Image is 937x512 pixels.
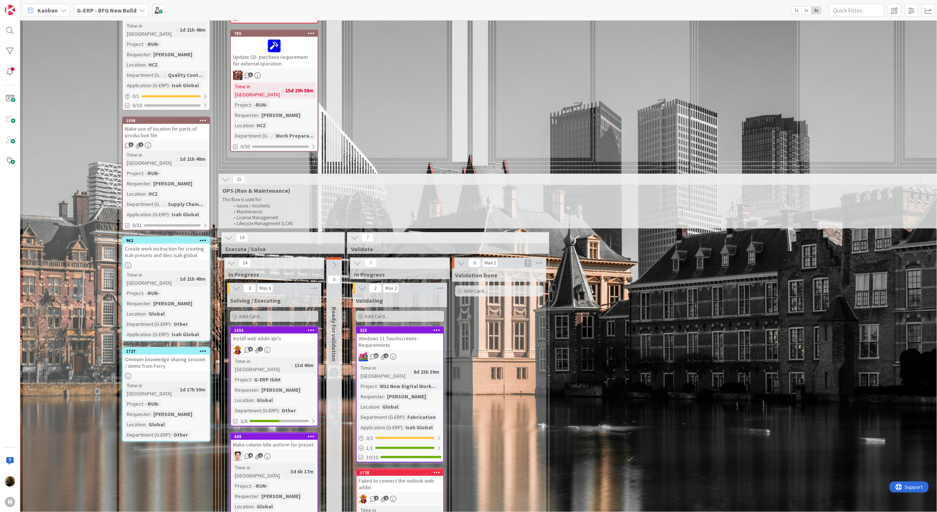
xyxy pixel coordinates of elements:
[123,92,210,101] div: 0/1
[171,431,172,439] span: :
[251,101,252,109] span: :
[351,245,540,253] span: Validate
[233,132,273,140] div: Department (G-ERP)
[328,275,340,284] span: 0
[468,259,481,267] span: 0
[231,433,318,449] div: 648Make column title uniform for preset
[357,434,443,443] div: 0/2
[279,406,280,415] span: :
[143,169,144,177] span: :
[125,81,169,89] div: Application (G-ERP)
[177,26,178,34] span: :
[125,330,169,338] div: Application (G-ERP)
[233,101,251,109] div: Project
[125,410,150,418] div: Requester
[251,482,252,490] span: :
[357,352,443,362] div: JK
[255,121,268,129] div: HCZ
[171,320,172,328] span: :
[231,37,318,68] div: Update CD- purchase requirement for external operation
[5,497,15,507] div: H
[464,288,487,294] span: Add Card...
[233,111,258,119] div: Requester
[233,386,258,394] div: Requester
[287,467,289,476] span: :
[260,287,271,290] div: Max 6
[360,328,443,333] div: 325
[366,444,373,452] span: 1 / 1
[258,492,260,500] span: :
[359,392,384,401] div: Requester
[357,494,443,504] div: LC
[791,7,801,14] span: 1x
[146,310,147,318] span: :
[385,392,428,401] div: [PERSON_NAME]
[258,453,263,458] span: 1
[258,386,260,394] span: :
[125,179,150,188] div: Requester
[132,102,142,109] span: 0/10
[151,50,194,58] div: [PERSON_NAME]
[125,50,150,58] div: Requester
[233,376,251,384] div: Project
[273,132,274,140] span: :
[289,467,315,476] div: 3d 6h 17m
[255,396,275,404] div: Global
[359,352,368,362] img: JK
[240,143,250,150] span: 0/30
[254,502,255,511] span: :
[178,275,207,283] div: 1d 21h 48m
[384,353,389,358] span: 4
[385,287,397,290] div: Max 2
[233,357,292,373] div: Time in [GEOGRAPHIC_DATA]
[233,121,254,129] div: Location
[230,29,318,152] a: 785Update CD- purchase requirement for external operationJKTime in [GEOGRAPHIC_DATA]:15d 20h 58mP...
[37,6,58,15] span: Kanban
[228,271,315,278] span: In Progress
[239,313,262,320] span: Add Card...
[147,420,167,429] div: Global
[125,431,171,439] div: Department (G-ERP)
[379,403,380,411] span: :
[143,289,144,297] span: :
[378,382,438,390] div: W11 New Digital Work...
[254,396,255,404] span: :
[359,403,379,411] div: Location
[233,345,243,355] img: LC
[404,413,405,421] span: :
[283,86,315,95] div: 15d 20h 58m
[234,434,318,439] div: 648
[251,376,252,384] span: :
[280,406,298,415] div: Other
[258,347,263,352] span: 1
[123,117,210,140] div: 1098Make use of location for parts of production file
[169,330,170,338] span: :
[125,271,177,287] div: Time in [GEOGRAPHIC_DATA]
[146,61,147,69] span: :
[125,71,165,79] div: Department (G-ERP)
[801,7,811,14] span: 2x
[377,382,378,390] span: :
[144,169,161,177] div: -RUN-
[282,86,283,95] span: :
[357,469,443,476] div: 1728
[165,200,166,208] span: :
[178,26,207,34] div: 1d 21h 48m
[233,492,258,500] div: Requester
[252,101,269,109] div: -RUN-
[234,31,318,36] div: 785
[252,376,282,384] div: G-ERP ISAH
[231,433,318,440] div: 648
[150,299,151,307] span: :
[5,476,15,487] img: ND
[125,40,143,48] div: Project
[177,155,178,163] span: :
[231,334,318,343] div: Install web addin api's
[123,237,210,244] div: 962
[151,410,194,418] div: [PERSON_NAME]
[123,244,210,260] div: Create work instruction for creating Isah presets and tiles Isah global
[165,71,166,79] span: :
[147,61,160,69] div: HCZ
[122,347,210,442] a: 1727Omniwin knowledge sharing session / demo from FerryTime in [GEOGRAPHIC_DATA]:1d 17h 59mProjec...
[255,502,275,511] div: Global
